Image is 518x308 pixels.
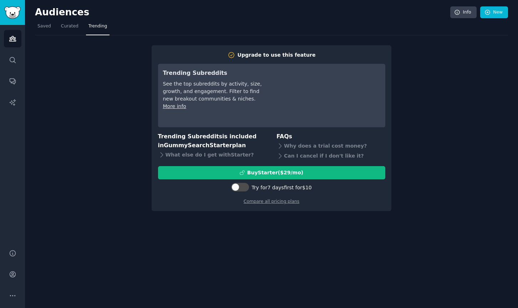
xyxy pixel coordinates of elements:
a: New [480,6,508,19]
a: Trending [86,21,110,35]
h2: Audiences [35,7,450,18]
a: More info [163,103,186,109]
div: Try for 7 days first for $10 [252,184,311,191]
a: Compare all pricing plans [244,199,299,204]
a: Info [450,6,477,19]
a: Saved [35,21,54,35]
div: Buy Starter ($ 29 /mo ) [247,169,303,176]
span: Saved [37,23,51,30]
div: See the top subreddits by activity, size, growth, and engagement. Filter to find new breakout com... [163,80,263,103]
button: BuyStarter($29/mo) [158,166,385,179]
h3: FAQs [276,132,385,141]
div: What else do I get with Starter ? [158,150,267,160]
span: Trending [88,23,107,30]
span: GummySearch Starter [164,142,232,149]
div: Why does a trial cost money? [276,141,385,151]
h3: Trending Subreddits [163,69,263,78]
div: Can I cancel if I don't like it? [276,151,385,161]
span: Curated [61,23,78,30]
a: Curated [59,21,81,35]
iframe: YouTube video player [273,69,380,122]
div: Upgrade to use this feature [238,51,316,59]
img: GummySearch logo [4,6,21,19]
h3: Trending Subreddits is included in plan [158,132,267,150]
